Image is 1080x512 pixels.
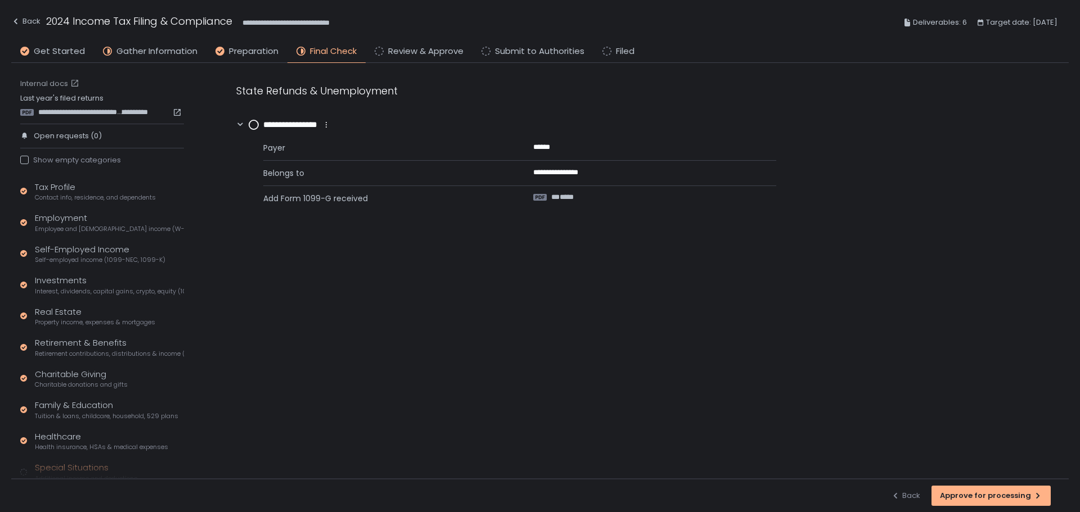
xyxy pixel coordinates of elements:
[35,368,128,389] div: Charitable Giving
[35,243,165,265] div: Self-Employed Income
[35,412,178,420] span: Tuition & loans, childcare, household, 529 plans
[116,45,197,58] span: Gather Information
[35,399,178,420] div: Family & Education
[35,181,156,202] div: Tax Profile
[35,212,184,233] div: Employment
[616,45,634,58] span: Filed
[35,306,155,327] div: Real Estate
[891,491,920,501] div: Back
[236,83,776,98] div: State Refunds & Unemployment
[263,167,506,179] span: Belongs to
[891,486,920,506] button: Back
[34,45,85,58] span: Get Started
[35,337,184,358] div: Retirement & Benefits
[35,474,138,483] span: Additional income and deductions
[35,318,155,327] span: Property income, expenses & mortgages
[35,380,128,389] span: Charitable donations and gifts
[35,274,184,296] div: Investments
[35,287,184,296] span: Interest, dividends, capital gains, crypto, equity (1099s, K-1s)
[20,93,184,117] div: Last year's filed returns
[940,491,1042,501] div: Approve for processing
[495,45,584,58] span: Submit to Authorities
[11,13,40,32] button: Back
[35,461,138,483] div: Special Situations
[46,13,232,29] h1: 2024 Income Tax Filing & Compliance
[263,142,506,153] span: Payer
[34,131,102,141] span: Open requests (0)
[35,443,168,451] span: Health insurance, HSAs & medical expenses
[35,350,184,358] span: Retirement contributions, distributions & income (1099-R, 5498)
[35,193,156,202] span: Contact info, residence, and dependents
[11,15,40,28] div: Back
[35,225,184,233] span: Employee and [DEMOGRAPHIC_DATA] income (W-2s)
[20,79,82,89] a: Internal docs
[388,45,463,58] span: Review & Approve
[35,256,165,264] span: Self-employed income (1099-NEC, 1099-K)
[913,16,967,29] span: Deliverables: 6
[229,45,278,58] span: Preparation
[931,486,1051,506] button: Approve for processing
[986,16,1057,29] span: Target date: [DATE]
[35,431,168,452] div: Healthcare
[263,193,506,204] span: Add Form 1099-G received
[310,45,357,58] span: Final Check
